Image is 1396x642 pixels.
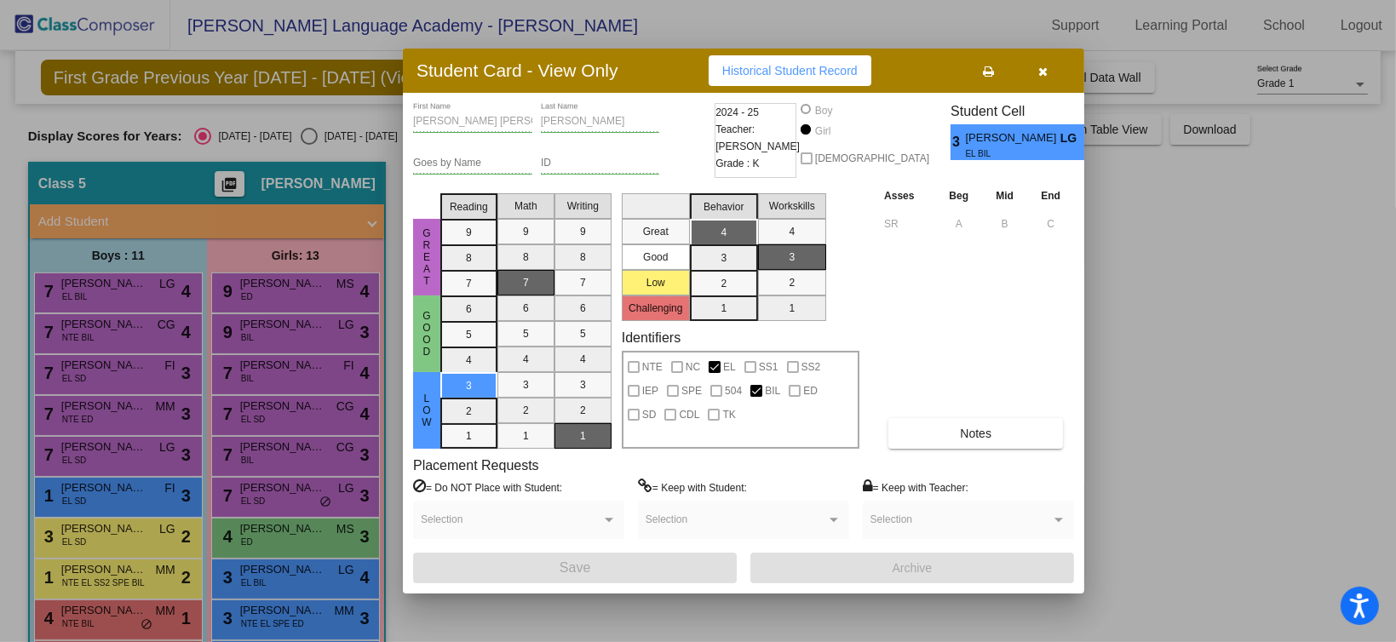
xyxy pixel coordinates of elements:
span: Low [419,393,434,428]
span: SD [642,404,657,425]
span: Historical Student Record [722,64,858,77]
span: Archive [893,561,933,575]
th: Beg [935,186,982,205]
th: Mid [982,186,1027,205]
span: LG [1060,129,1084,147]
span: Good [419,310,434,358]
span: 3 [951,132,965,152]
div: Girl [814,123,831,139]
span: BIL [765,381,780,401]
span: IEP [642,381,658,401]
input: assessment [884,211,931,237]
span: [PERSON_NAME] [PERSON_NAME] [966,129,1060,147]
span: SS1 [759,357,778,377]
div: Boy [814,103,833,118]
th: Asses [880,186,935,205]
span: 2024 - 25 [715,104,759,121]
h3: Student Card - View Only [417,60,618,81]
span: NTE [642,357,663,377]
span: 504 [725,381,742,401]
label: Placement Requests [413,457,539,473]
span: NC [686,357,700,377]
span: Great [419,227,434,287]
span: Grade : K [715,155,759,172]
h3: Student Cell [951,103,1099,119]
button: Archive [750,553,1074,583]
label: Identifiers [622,330,681,346]
span: SPE [681,381,702,401]
span: 4 [1084,132,1099,152]
span: Teacher: [PERSON_NAME] [715,121,800,155]
button: Save [413,553,737,583]
span: CDL [679,404,699,425]
label: = Keep with Teacher: [863,479,968,496]
span: EL BIL [966,147,1048,160]
input: goes by name [413,158,532,169]
span: Save [560,560,590,575]
label: = Do NOT Place with Student: [413,479,562,496]
span: ED [803,381,818,401]
button: Historical Student Record [709,55,871,86]
th: End [1027,186,1074,205]
span: Notes [960,427,991,440]
span: TK [722,404,735,425]
button: Notes [888,418,1063,449]
span: SS2 [801,357,821,377]
span: [DEMOGRAPHIC_DATA] [815,148,929,169]
span: EL [723,357,736,377]
label: = Keep with Student: [638,479,747,496]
